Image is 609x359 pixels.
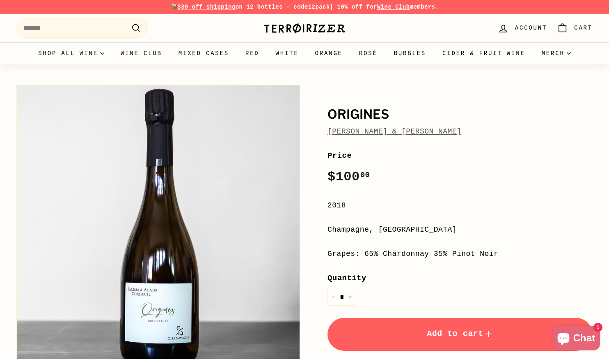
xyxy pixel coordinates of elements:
[112,42,170,64] a: Wine Club
[327,224,593,236] div: Champagne, [GEOGRAPHIC_DATA]
[268,42,307,64] a: White
[170,42,237,64] a: Mixed Cases
[377,4,410,10] a: Wine Club
[327,248,593,260] div: Grapes: 65% Chardonnay 35% Pinot Noir
[16,2,593,12] p: 📦 on 12 bottles - code | 10% off for members.
[327,272,593,284] label: Quantity
[308,4,330,10] strong: 12pack
[351,42,386,64] a: Rosé
[515,23,547,32] span: Account
[327,289,340,306] button: Reduce item quantity by one
[574,23,593,32] span: Cart
[344,289,356,306] button: Increase item quantity by one
[177,4,236,10] span: $30 off shipping
[327,169,370,184] span: $100
[327,289,356,306] input: quantity
[386,42,434,64] a: Bubbles
[493,16,552,40] a: Account
[552,16,598,40] a: Cart
[434,42,533,64] a: Cider & Fruit Wine
[550,326,602,352] inbox-online-store-chat: Shopify online store chat
[327,200,593,212] div: 2018
[533,42,579,64] summary: Merch
[327,127,461,136] a: [PERSON_NAME] & [PERSON_NAME]
[360,170,370,179] sup: 00
[327,318,593,351] button: Add to cart
[30,42,112,64] summary: Shop all wine
[237,42,268,64] a: Red
[427,329,493,338] span: Add to cart
[327,108,593,122] h1: Origines
[307,42,351,64] a: Orange
[327,150,593,162] label: Price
